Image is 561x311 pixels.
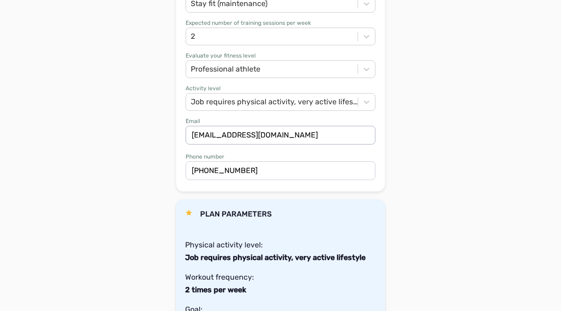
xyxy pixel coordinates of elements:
div: Email [186,118,375,124]
div: Professional athlete [191,64,260,75]
b: Job requires physical activity, very active lifestyle [185,253,366,262]
p: Physical activity level: [185,239,376,252]
div: Evaluate your fitness level [186,53,375,58]
div: 2 [191,31,195,42]
input: +1 (xxx) xxx-xxxx [186,161,375,180]
b: 2 times per week [185,285,246,294]
div: Job requires physical activity, very active lifestyle [191,96,359,108]
p: Workout frequency: [185,271,376,284]
input: example@mail.com [186,126,375,145]
div: Activity level [186,86,375,91]
div: Phone number [186,154,375,159]
div: Expected number of training sessions per week [186,20,375,26]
